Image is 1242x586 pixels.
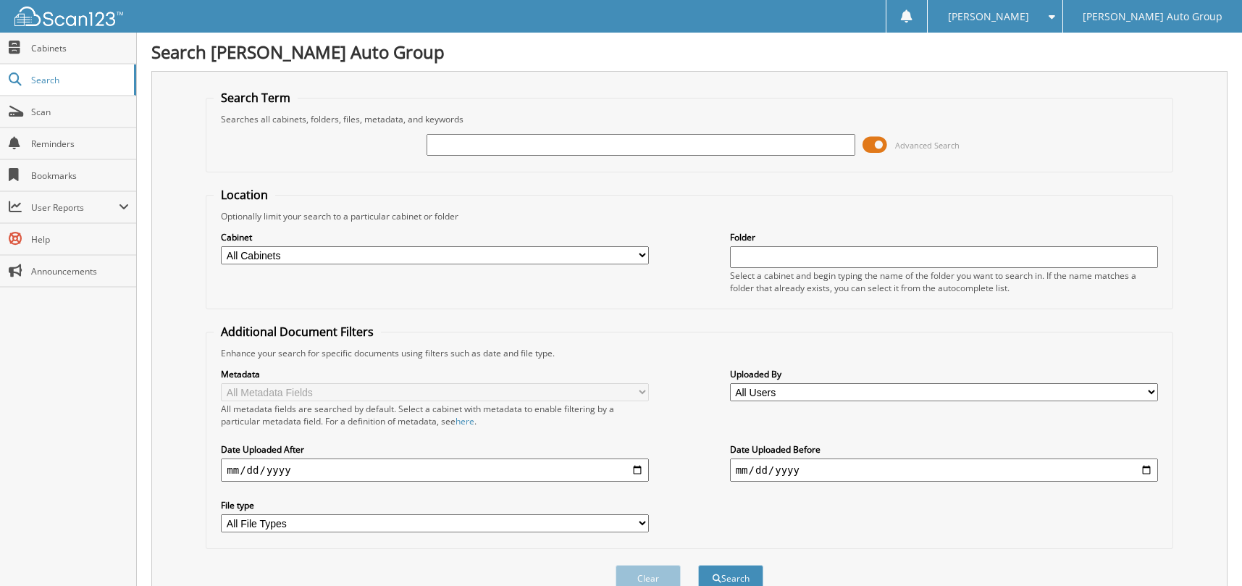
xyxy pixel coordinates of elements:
label: Cabinet [221,231,649,243]
legend: Location [214,187,275,203]
label: Date Uploaded Before [730,443,1158,456]
span: Bookmarks [31,169,129,182]
span: Scan [31,106,129,118]
h1: Search [PERSON_NAME] Auto Group [151,40,1228,64]
label: Folder [730,231,1158,243]
div: All metadata fields are searched by default. Select a cabinet with metadata to enable filtering b... [221,403,649,427]
label: Uploaded By [730,368,1158,380]
img: scan123-logo-white.svg [14,7,123,26]
span: Reminders [31,138,129,150]
span: Cabinets [31,42,129,54]
div: Searches all cabinets, folders, files, metadata, and keywords [214,113,1165,125]
div: Optionally limit your search to a particular cabinet or folder [214,210,1165,222]
span: Help [31,233,129,246]
label: Metadata [221,368,649,380]
div: Select a cabinet and begin typing the name of the folder you want to search in. If the name match... [730,269,1158,294]
a: here [456,415,474,427]
span: [PERSON_NAME] [948,12,1029,21]
span: User Reports [31,201,119,214]
legend: Additional Document Filters [214,324,381,340]
label: Date Uploaded After [221,443,649,456]
span: Announcements [31,265,129,277]
span: [PERSON_NAME] Auto Group [1083,12,1222,21]
label: File type [221,499,649,511]
span: Advanced Search [895,140,960,151]
span: Search [31,74,127,86]
div: Enhance your search for specific documents using filters such as date and file type. [214,347,1165,359]
input: start [221,459,649,482]
input: end [730,459,1158,482]
legend: Search Term [214,90,298,106]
